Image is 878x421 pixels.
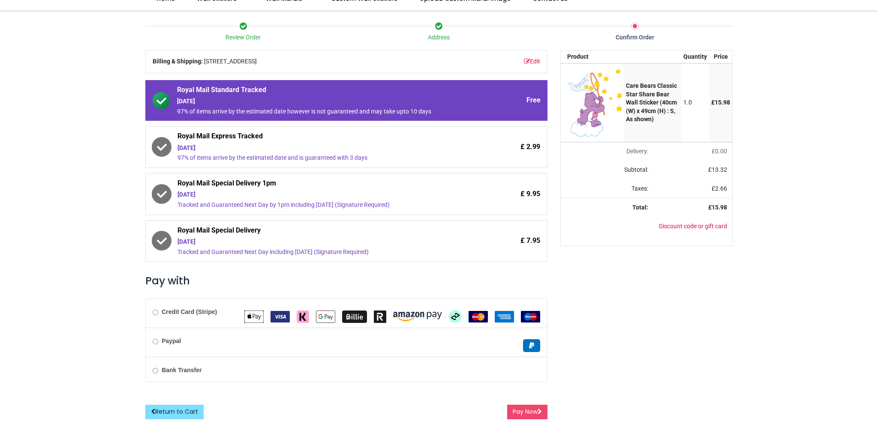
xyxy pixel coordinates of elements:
[683,99,707,107] div: 1.0
[177,144,468,152] div: [DATE]
[342,313,367,319] span: Billie
[495,313,514,319] span: American Express
[712,204,727,211] span: 15.98
[495,311,514,322] img: American Express
[521,313,540,319] span: Maestro
[526,96,541,105] span: Free
[507,405,547,419] button: Pay Now
[153,58,203,65] b: Billing & Shipping:
[177,201,468,209] div: Tracked and Guaranteed Next Day by 1pm including [DATE] (Signature Required)
[316,311,335,323] img: Google Pay
[393,312,442,321] img: Amazon Pay
[177,238,468,246] div: [DATE]
[162,337,181,344] b: Paypal
[177,226,468,238] span: Royal Mail Special Delivery
[561,51,624,63] th: Product
[153,339,158,344] input: Paypal
[711,99,730,106] span: £
[521,311,540,322] img: Maestro
[204,57,257,66] span: [STREET_ADDRESS]
[177,154,468,162] div: 97% of items arrive by the estimated date and is guaranteed with 3 days
[244,313,264,319] span: Apple Pay
[374,313,386,319] span: Revolut Pay
[162,367,201,373] b: Bank Transfer
[523,342,540,349] span: Paypal
[523,339,540,352] img: Paypal
[682,51,710,63] th: Quantity
[715,148,727,155] span: 0.00
[561,142,653,161] td: Delivery will be updated after choosing a new delivery method
[297,311,309,323] img: Klarna
[145,405,204,419] a: Return to Cart
[271,313,290,319] span: VISA
[342,311,367,323] img: Billie
[145,274,547,288] h3: Pay with
[626,82,677,122] strong: Care Bears Classic Star Share Bear Wall Sticker (40cm (W) x 49cm (H) : S, As shown)
[177,97,468,106] div: [DATE]
[712,166,727,173] span: 13.32
[520,189,540,199] span: £ 9.95
[708,166,727,173] span: £
[709,51,732,63] th: Price
[153,368,158,373] input: Bank Transfer
[561,161,653,179] td: Subtotal:
[659,223,727,230] a: Discount code or gift card
[715,99,730,106] span: 15.98
[449,310,462,323] img: Afterpay Clearpay
[712,185,727,192] span: £
[177,131,468,143] span: Royal Mail Express Tracked
[524,57,540,66] a: Edit
[449,313,462,319] span: Afterpay Clearpay
[153,310,158,315] input: Credit Card (Stripe)
[244,311,264,323] img: Apple Pay
[145,33,341,42] div: Review Order
[520,236,540,245] span: £ 7.95
[177,248,468,257] div: Tracked and Guaranteed Next Day including [DATE] (Signature Required)
[632,204,648,211] strong: Total:
[177,179,468,191] span: Royal Mail Special Delivery 1pm
[297,313,309,319] span: Klarna
[341,33,537,42] div: Address
[561,179,653,198] td: Taxes:
[374,311,386,323] img: Revolut Pay
[567,69,622,136] img: 9F8MnoAAAAGSURBVAMAPw61GwdjPYIAAAAASUVORK5CYII=
[177,85,468,97] span: Royal Mail Standard Tracked
[177,107,468,116] div: 97% of items arrive by the estimated date however is not guaranteed and may take upto 10 days
[715,185,727,192] span: 2.66
[393,313,442,319] span: Amazon Pay
[162,308,217,315] b: Credit Card (Stripe)
[537,33,733,42] div: Confirm Order
[708,204,727,211] strong: £
[712,148,727,155] span: £
[469,311,488,322] img: MasterCard
[469,313,488,319] span: MasterCard
[520,142,540,152] span: £ 2.99
[316,313,335,319] span: Google Pay
[271,311,290,322] img: VISA
[177,191,468,199] div: [DATE]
